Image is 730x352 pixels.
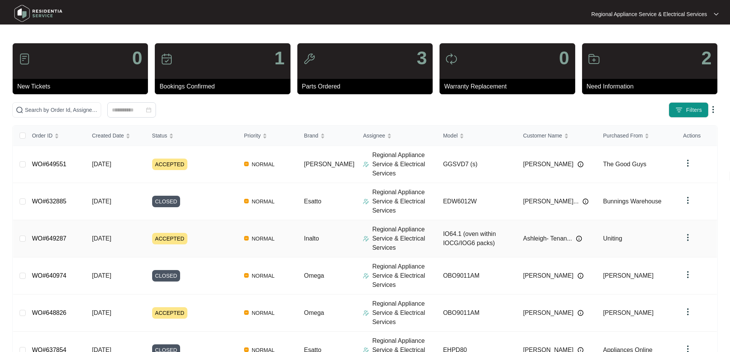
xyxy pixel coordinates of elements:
[577,273,584,279] img: Info icon
[238,126,298,146] th: Priority
[437,257,517,295] td: OBO9011AM
[517,126,597,146] th: Customer Name
[249,271,278,280] span: NORMAL
[357,126,437,146] th: Assignee
[16,106,23,114] img: search-icon
[244,199,249,203] img: Vercel Logo
[32,272,66,279] a: WO#640974
[304,161,354,167] span: [PERSON_NAME]
[244,236,249,241] img: Vercel Logo
[32,198,66,205] a: WO#632885
[523,308,574,318] span: [PERSON_NAME]
[152,270,180,282] span: CLOSED
[372,225,437,252] p: Regional Appliance Service & Electrical Services
[437,220,517,257] td: IO64.1 (oven within IOCG/IOG6 packs)
[701,49,712,67] p: 2
[523,160,574,169] span: [PERSON_NAME]
[249,308,278,318] span: NORMAL
[588,53,600,65] img: icon
[363,198,369,205] img: Assigner Icon
[159,82,290,91] p: Bookings Confirmed
[587,82,717,91] p: Need Information
[304,131,318,140] span: Brand
[302,82,433,91] p: Parts Ordered
[603,161,646,167] span: The Good Guys
[146,126,238,146] th: Status
[249,197,278,206] span: NORMAL
[669,102,709,118] button: filter iconFilters
[249,160,278,169] span: NORMAL
[603,272,654,279] span: [PERSON_NAME]
[298,126,357,146] th: Brand
[603,131,643,140] span: Purchased From
[18,53,31,65] img: icon
[17,82,148,91] p: New Tickets
[152,159,187,170] span: ACCEPTED
[677,126,717,146] th: Actions
[244,131,261,140] span: Priority
[92,131,124,140] span: Created Date
[32,131,52,140] span: Order ID
[577,161,584,167] img: Info icon
[363,310,369,316] img: Assigner Icon
[32,235,66,242] a: WO#649287
[597,126,677,146] th: Purchased From
[576,236,582,242] img: Info icon
[523,234,572,243] span: Ashleigh- Tenan...
[92,235,111,242] span: [DATE]
[444,82,575,91] p: Warranty Replacement
[523,197,579,206] span: [PERSON_NAME]...
[372,188,437,215] p: Regional Appliance Service & Electrical Services
[32,309,66,316] a: WO#648826
[304,309,324,316] span: Omega
[523,131,562,140] span: Customer Name
[603,198,661,205] span: Bunnings Warehouse
[304,198,321,205] span: Esatto
[92,309,111,316] span: [DATE]
[683,307,692,316] img: dropdown arrow
[11,2,65,25] img: residentia service logo
[683,233,692,242] img: dropdown arrow
[86,126,146,146] th: Created Date
[363,236,369,242] img: Assigner Icon
[445,53,458,65] img: icon
[577,310,584,316] img: Info icon
[591,10,707,18] p: Regional Appliance Service & Electrical Services
[92,161,111,167] span: [DATE]
[443,131,458,140] span: Model
[25,106,98,114] input: Search by Order Id, Assignee Name, Customer Name, Brand and Model
[161,53,173,65] img: icon
[303,53,315,65] img: icon
[523,271,574,280] span: [PERSON_NAME]
[437,295,517,332] td: OBO9011AM
[26,126,86,146] th: Order ID
[92,272,111,279] span: [DATE]
[152,196,180,207] span: CLOSED
[603,309,654,316] span: [PERSON_NAME]
[437,183,517,220] td: EDW6012W
[304,235,319,242] span: Inalto
[363,273,369,279] img: Assigner Icon
[683,196,692,205] img: dropdown arrow
[714,12,719,16] img: dropdown arrow
[417,49,427,67] p: 3
[92,198,111,205] span: [DATE]
[363,161,369,167] img: Assigner Icon
[372,262,437,290] p: Regional Appliance Service & Electrical Services
[437,146,517,183] td: GGSVD7 (s)
[244,347,249,352] img: Vercel Logo
[244,310,249,315] img: Vercel Logo
[372,299,437,327] p: Regional Appliance Service & Electrical Services
[152,131,167,140] span: Status
[304,272,324,279] span: Omega
[274,49,285,67] p: 1
[437,126,517,146] th: Model
[582,198,589,205] img: Info icon
[372,151,437,178] p: Regional Appliance Service & Electrical Services
[686,106,702,114] span: Filters
[363,131,385,140] span: Assignee
[32,161,66,167] a: WO#649551
[675,106,683,114] img: filter icon
[249,234,278,243] span: NORMAL
[244,273,249,278] img: Vercel Logo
